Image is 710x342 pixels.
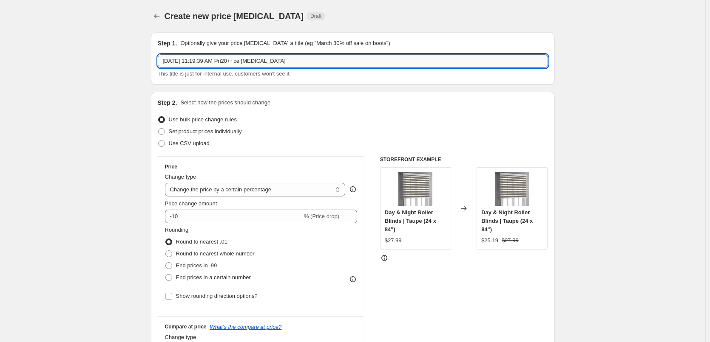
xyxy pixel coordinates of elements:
[176,238,227,245] span: Round to nearest .01
[165,174,196,180] span: Change type
[502,236,519,245] strike: $27.99
[176,293,258,299] span: Show rounding direction options?
[169,128,242,135] span: Set product prices individually
[165,163,177,170] h3: Price
[176,274,251,280] span: End prices in a certain number
[385,236,402,245] div: $27.99
[495,172,529,206] img: taupeoriginal_80x.jpg
[210,324,282,330] button: What's the compare at price?
[304,213,339,219] span: % (Price drop)
[158,54,548,68] input: 30% off holiday sale
[385,209,436,233] span: Day & Night Roller Blinds | Taupe (24 x 84")
[158,39,177,48] h2: Step 1.
[180,98,270,107] p: Select how the prices should change
[165,11,304,21] span: Create new price [MEDICAL_DATA]
[165,323,207,330] h3: Compare at price
[176,250,255,257] span: Round to nearest whole number
[165,334,196,340] span: Change type
[165,227,189,233] span: Rounding
[165,210,302,223] input: -15
[310,13,321,20] span: Draft
[481,209,533,233] span: Day & Night Roller Blinds | Taupe (24 x 84")
[169,116,237,123] span: Use bulk price change rules
[158,98,177,107] h2: Step 2.
[158,70,290,77] span: This title is just for internal use, customers won't see it
[481,236,498,245] div: $25.19
[349,185,357,193] div: help
[151,10,163,22] button: Price change jobs
[165,200,217,207] span: Price change amount
[398,172,432,206] img: taupeoriginal_80x.jpg
[176,262,217,269] span: End prices in .99
[380,156,548,163] h6: STOREFRONT EXAMPLE
[180,39,390,48] p: Optionally give your price [MEDICAL_DATA] a title (eg "March 30% off sale on boots")
[169,140,210,146] span: Use CSV upload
